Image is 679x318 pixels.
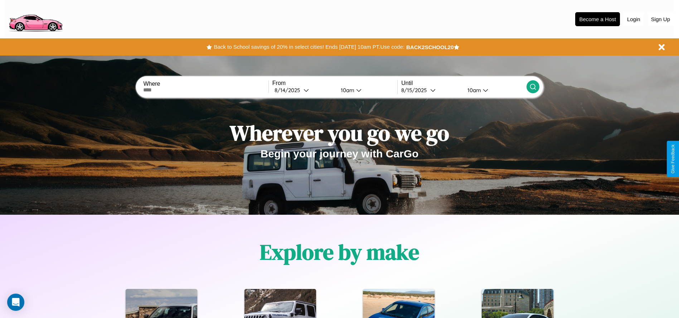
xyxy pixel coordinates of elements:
[670,144,675,174] div: Give Feedback
[462,86,527,94] button: 10am
[5,4,66,33] img: logo
[624,13,644,26] button: Login
[401,80,526,86] label: Until
[401,87,430,94] div: 8 / 15 / 2025
[275,87,304,94] div: 8 / 14 / 2025
[7,294,24,311] div: Open Intercom Messenger
[575,12,620,26] button: Become a Host
[335,86,398,94] button: 10am
[272,80,397,86] label: From
[212,42,406,52] button: Back to School savings of 20% in select cities! Ends [DATE] 10am PT.Use code:
[464,87,483,94] div: 10am
[272,86,335,94] button: 8/14/2025
[337,87,356,94] div: 10am
[406,44,454,50] b: BACK2SCHOOL20
[260,237,419,267] h1: Explore by make
[143,81,268,87] label: Where
[648,13,674,26] button: Sign Up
